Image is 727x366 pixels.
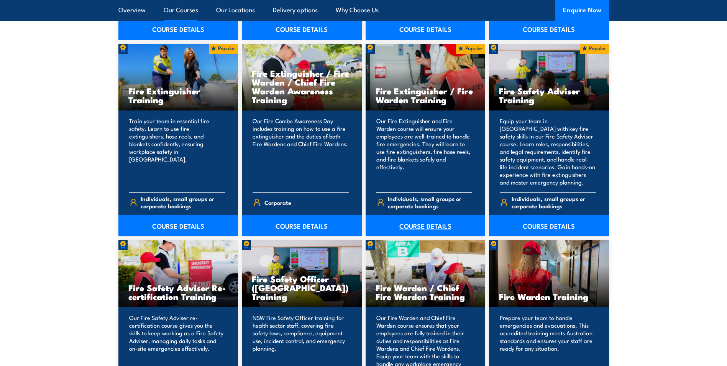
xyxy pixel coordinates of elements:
a: COURSE DETAILS [242,215,362,236]
a: COURSE DETAILS [489,18,609,40]
h3: Fire Extinguisher / Fire Warden Training [376,86,476,104]
a: COURSE DETAILS [242,18,362,40]
h3: Fire Safety Adviser Training [499,86,599,104]
h3: Fire Extinguisher / Fire Warden / Chief Fire Warden Awareness Training [252,69,352,104]
span: Corporate [264,196,291,208]
p: Our Fire Extinguisher and Fire Warden course will ensure your employees are well-trained to handl... [376,117,473,186]
span: Individuals, small groups or corporate bookings [141,195,225,209]
span: Individuals, small groups or corporate bookings [388,195,472,209]
a: COURSE DETAILS [366,215,486,236]
a: COURSE DETAILS [489,215,609,236]
h3: Fire Safety Officer ([GEOGRAPHIC_DATA]) Training [252,274,352,301]
p: Equip your team in [GEOGRAPHIC_DATA] with key fire safety skills in our Fire Safety Adviser cours... [500,117,596,186]
span: Individuals, small groups or corporate bookings [512,195,596,209]
p: Train your team in essential fire safety. Learn to use fire extinguishers, hose reels, and blanke... [129,117,225,186]
a: COURSE DETAILS [366,18,486,40]
p: Our Fire Combo Awareness Day includes training on how to use a fire extinguisher and the duties o... [253,117,349,186]
h3: Fire Warden Training [499,292,599,301]
h3: Fire Extinguisher Training [128,86,228,104]
h3: Fire Warden / Chief Fire Warden Training [376,283,476,301]
a: COURSE DETAILS [118,215,238,236]
a: COURSE DETAILS [118,18,238,40]
h3: Fire Safety Adviser Re-certification Training [128,283,228,301]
